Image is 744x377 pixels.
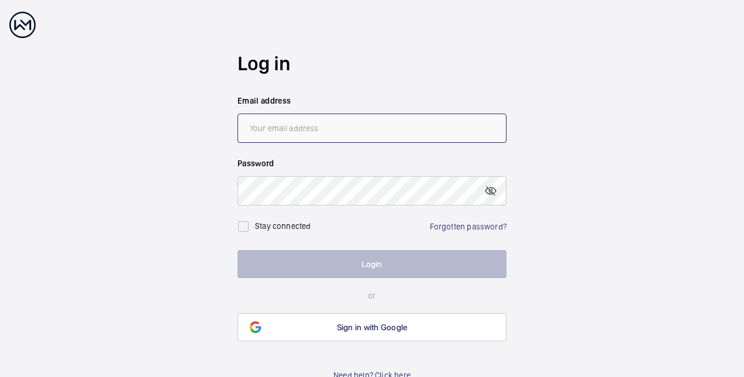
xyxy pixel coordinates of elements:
[337,323,408,332] span: Sign in with Google
[237,95,507,107] label: Email address
[237,290,507,301] p: or
[237,50,507,77] h2: Log in
[237,157,507,169] label: Password
[430,222,507,231] a: Forgotten password?
[237,250,507,278] button: Login
[237,114,507,143] input: Your email address
[255,221,311,231] label: Stay connected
